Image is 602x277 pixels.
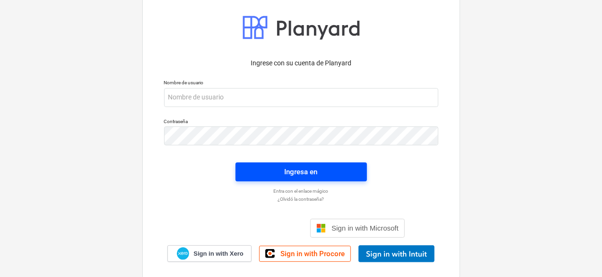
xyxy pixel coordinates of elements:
[159,188,443,194] a: Entra con el enlace mágico
[285,166,318,178] div: Ingresa en
[167,245,252,262] a: Sign in with Xero
[236,162,367,181] button: Ingresa en
[164,88,438,107] input: Nombre de usuario
[159,196,443,202] a: ¿Olvidó la contraseña?
[332,224,399,232] span: Sign in with Microsoft
[177,247,189,260] img: Xero logo
[316,223,326,233] img: Microsoft logo
[164,58,438,68] p: Ingrese con su cuenta de Planyard
[280,250,345,258] span: Sign in with Procore
[192,218,307,239] iframe: Botón Iniciar sesión con Google
[193,250,243,258] span: Sign in with Xero
[259,246,351,262] a: Sign in with Procore
[164,80,438,88] p: Nombre de usuario
[164,118,438,126] p: Contraseña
